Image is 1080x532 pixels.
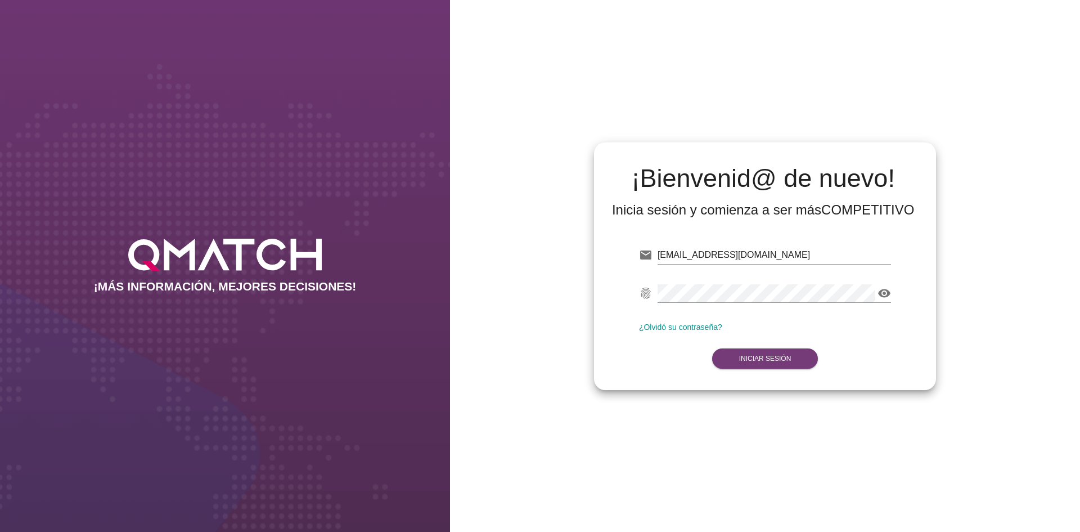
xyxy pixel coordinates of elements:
[639,323,722,332] a: ¿Olvidó su contraseña?
[821,202,914,217] strong: COMPETITIVO
[612,201,915,219] div: Inicia sesión y comienza a ser más
[612,165,915,192] h2: ¡Bienvenid@ de nuevo!
[639,287,652,300] i: fingerprint
[639,248,652,262] i: email
[877,287,891,300] i: visibility
[712,348,818,369] button: Iniciar Sesión
[94,280,357,293] h2: ¡MÁS INFORMACIÓN, MEJORES DECISIONES!
[658,246,891,264] input: E-mail
[739,355,791,363] strong: Iniciar Sesión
